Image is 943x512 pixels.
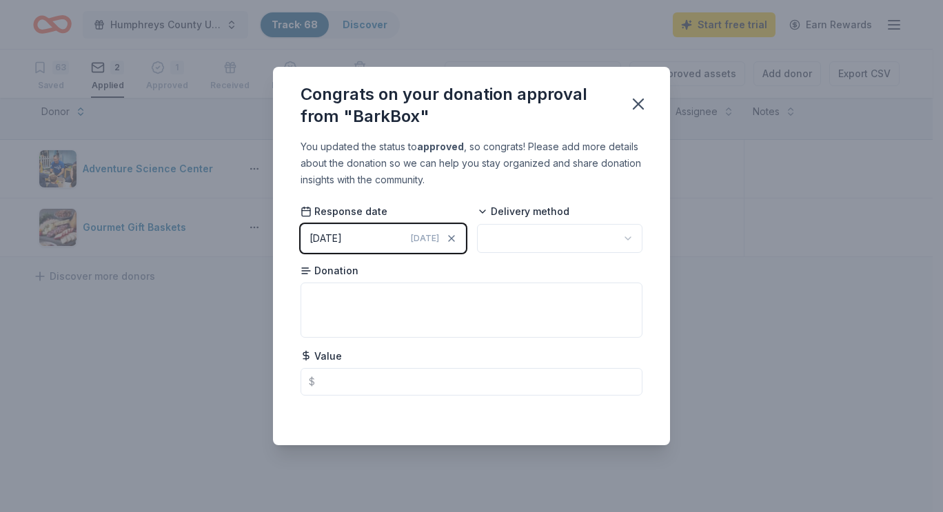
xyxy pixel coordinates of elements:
b: approved [417,141,464,152]
span: Donation [301,264,358,278]
div: [DATE] [310,230,342,247]
div: You updated the status to , so congrats! Please add more details about the donation so we can hel... [301,139,642,188]
span: Delivery method [477,205,569,218]
div: Congrats on your donation approval from "BarkBox" [301,83,612,127]
button: [DATE][DATE] [301,224,466,253]
span: [DATE] [411,233,439,244]
span: Response date [301,205,387,218]
span: Value [301,349,342,363]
